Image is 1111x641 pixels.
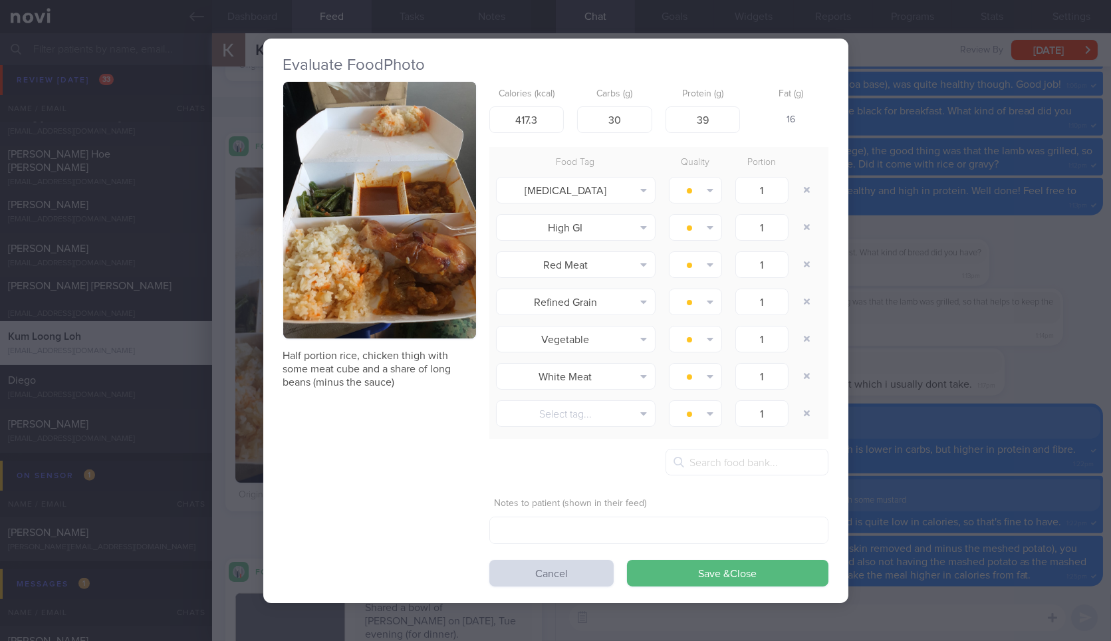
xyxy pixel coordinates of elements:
[753,106,828,134] div: 16
[627,560,828,586] button: Save &Close
[495,498,823,510] label: Notes to patient (shown in their feed)
[735,289,789,315] input: 1.0
[759,88,823,100] label: Fat (g)
[735,326,789,352] input: 1.0
[489,154,662,172] div: Food Tag
[735,400,789,427] input: 1.0
[666,106,741,133] input: 9
[735,177,789,203] input: 1.0
[283,82,476,339] img: Half portion rice, chicken thigh with some meat cube and a share of long beans (minus the sauce)
[496,400,656,427] button: Select tag...
[729,154,795,172] div: Portion
[489,106,564,133] input: 250
[496,214,656,241] button: High GI
[582,88,647,100] label: Carbs (g)
[489,560,614,586] button: Cancel
[496,363,656,390] button: White Meat
[666,449,828,475] input: Search food bank...
[283,349,476,389] p: Half portion rice, chicken thigh with some meat cube and a share of long beans (minus the sauce)
[671,88,735,100] label: Protein (g)
[662,154,729,172] div: Quality
[495,88,559,100] label: Calories (kcal)
[496,251,656,278] button: Red Meat
[735,363,789,390] input: 1.0
[577,106,652,133] input: 33
[496,326,656,352] button: Vegetable
[496,177,656,203] button: [MEDICAL_DATA]
[496,289,656,315] button: Refined Grain
[735,214,789,241] input: 1.0
[735,251,789,278] input: 1.0
[283,55,828,75] h2: Evaluate Food Photo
